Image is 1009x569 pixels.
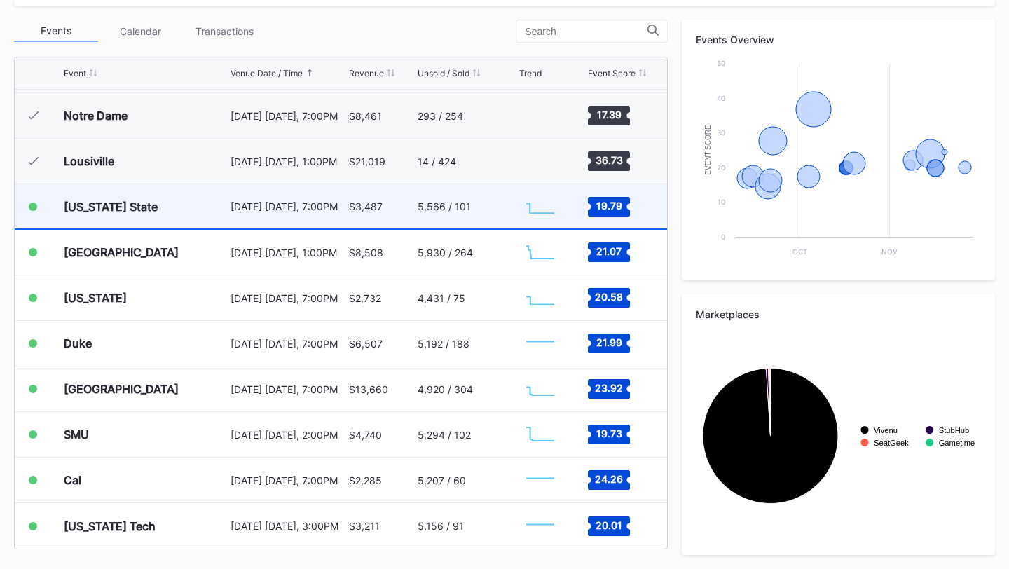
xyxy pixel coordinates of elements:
div: 5,192 / 188 [418,338,469,350]
text: 24.26 [595,473,623,485]
div: [DATE] [DATE], 7:00PM [231,110,345,122]
div: [DATE] [DATE], 2:00PM [231,429,345,441]
text: 40 [717,94,725,102]
div: Marketplaces [696,308,981,320]
div: Event [64,68,86,78]
div: 293 / 254 [418,110,463,122]
div: Calendar [98,20,182,42]
div: Transactions [182,20,266,42]
div: [US_STATE] State [64,200,158,214]
svg: Chart title [519,235,561,270]
div: Event Score [588,68,636,78]
div: [DATE] [DATE], 7:00PM [231,474,345,486]
div: 14 / 424 [418,156,456,167]
text: 19.73 [596,427,622,439]
text: 0 [721,233,725,241]
div: [US_STATE] [64,291,127,305]
div: Events Overview [696,34,981,46]
div: [GEOGRAPHIC_DATA] [64,382,179,396]
div: Duke [64,336,92,350]
div: $8,461 [349,110,382,122]
text: 20.58 [595,291,623,303]
text: 20.01 [596,519,622,530]
text: 50 [717,59,725,67]
text: Vivenu [874,426,898,434]
div: $2,285 [349,474,382,486]
div: [DATE] [DATE], 3:00PM [231,520,345,532]
div: Unsold / Sold [418,68,469,78]
text: Event Score [704,125,712,175]
text: 19.79 [596,199,622,211]
div: SMU [64,427,89,441]
div: $21,019 [349,156,385,167]
svg: Chart title [519,280,561,315]
div: Venue Date / Time [231,68,303,78]
svg: Chart title [519,371,561,406]
div: $4,740 [349,429,382,441]
svg: Chart title [519,417,561,452]
text: Oct [792,247,807,256]
text: 17.39 [597,109,622,121]
text: 36.73 [596,154,623,166]
text: Nov [882,247,898,256]
svg: Chart title [519,509,561,544]
div: Events [14,20,98,42]
text: 21.07 [596,245,622,257]
text: 30 [717,128,725,137]
div: $2,732 [349,292,381,304]
div: Revenue [349,68,384,78]
text: Gametime [939,439,975,447]
div: Cal [64,473,81,487]
text: StubHub [939,426,970,434]
svg: Chart title [519,189,561,224]
div: 5,294 / 102 [418,429,471,441]
div: 5,207 / 60 [418,474,466,486]
div: [GEOGRAPHIC_DATA] [64,245,179,259]
svg: Chart title [519,144,561,179]
div: 5,566 / 101 [418,200,471,212]
div: [DATE] [DATE], 7:00PM [231,200,345,212]
svg: Chart title [696,331,980,541]
div: $3,211 [349,520,380,532]
text: 20 [717,163,725,172]
svg: Chart title [519,462,561,498]
div: Notre Dame [64,109,128,123]
text: 21.99 [596,336,622,348]
div: $6,507 [349,338,383,350]
text: 23.92 [595,382,623,394]
div: [DATE] [DATE], 7:00PM [231,383,345,395]
svg: Chart title [519,326,561,361]
div: [DATE] [DATE], 1:00PM [231,156,345,167]
div: [DATE] [DATE], 7:00PM [231,338,345,350]
div: 5,930 / 264 [418,247,473,259]
svg: Chart title [519,98,561,133]
div: Trend [519,68,542,78]
text: 10 [718,198,725,206]
div: Lousiville [64,154,114,168]
text: SeatGeek [874,439,909,447]
div: 4,431 / 75 [418,292,465,304]
input: Search [525,26,647,37]
div: [US_STATE] Tech [64,519,156,533]
div: $8,508 [349,247,383,259]
div: $3,487 [349,200,383,212]
svg: Chart title [696,56,980,266]
div: 4,920 / 304 [418,383,473,395]
div: 5,156 / 91 [418,520,464,532]
div: [DATE] [DATE], 7:00PM [231,292,345,304]
div: [DATE] [DATE], 1:00PM [231,247,345,259]
div: $13,660 [349,383,388,395]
